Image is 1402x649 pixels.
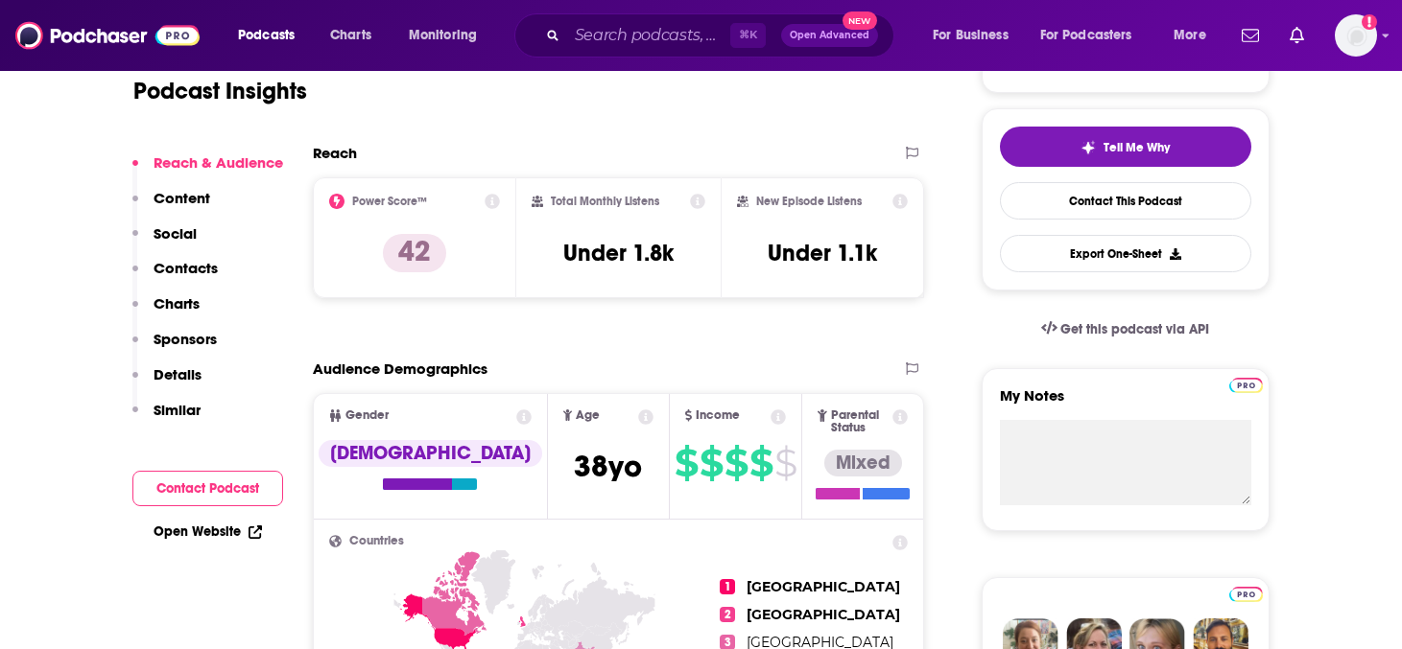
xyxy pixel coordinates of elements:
p: Sponsors [154,330,217,348]
h2: New Episode Listens [756,195,862,208]
h2: Total Monthly Listens [551,195,659,208]
p: 42 [383,234,446,272]
span: Countries [349,535,404,547]
span: ⌘ K [730,23,766,48]
span: For Podcasters [1040,22,1132,49]
span: $ [774,448,796,478]
button: Similar [132,401,201,436]
h2: Audience Demographics [313,359,487,378]
p: Details [154,365,202,383]
span: Income [696,409,740,422]
span: Podcasts [238,22,295,49]
span: $ [700,448,723,478]
span: [GEOGRAPHIC_DATA] [747,578,900,595]
p: Similar [154,401,201,419]
img: Podchaser Pro [1229,587,1263,602]
button: open menu [919,20,1033,51]
div: Mixed [824,450,902,476]
button: Reach & Audience [132,153,283,189]
button: tell me why sparkleTell Me Why [1000,127,1251,167]
img: Podchaser Pro [1229,378,1263,393]
button: Sponsors [132,330,217,365]
button: open menu [225,20,320,51]
div: Search podcasts, credits, & more... [533,13,913,58]
a: Contact This Podcast [1000,182,1251,220]
h2: Reach [313,144,357,162]
button: open menu [1160,20,1230,51]
span: For Business [933,22,1009,49]
span: Charts [330,22,371,49]
span: Open Advanced [790,31,869,40]
span: $ [725,448,748,478]
span: Gender [345,409,389,422]
button: Contacts [132,259,218,294]
a: Show notifications dropdown [1234,19,1267,52]
button: Content [132,189,210,224]
span: Age [576,409,600,422]
button: Show profile menu [1335,14,1377,57]
p: Content [154,189,210,207]
a: Open Website [154,523,262,540]
p: Social [154,224,197,243]
button: Charts [132,294,200,330]
span: Parental Status [831,409,890,434]
div: [DEMOGRAPHIC_DATA] [319,440,542,467]
img: Podchaser - Follow, Share and Rate Podcasts [15,17,200,54]
span: Tell Me Why [1104,140,1170,155]
img: tell me why sparkle [1081,140,1096,155]
span: Monitoring [409,22,477,49]
span: $ [749,448,772,478]
label: My Notes [1000,386,1251,420]
span: 1 [720,579,735,594]
img: User Profile [1335,14,1377,57]
h1: Podcast Insights [133,77,307,105]
button: open menu [1028,20,1160,51]
span: 2 [720,607,735,622]
a: Pro website [1229,375,1263,393]
span: [GEOGRAPHIC_DATA] [747,606,900,623]
button: open menu [395,20,502,51]
button: Export One-Sheet [1000,235,1251,272]
a: Get this podcast via API [1026,306,1225,353]
svg: Add a profile image [1362,14,1377,30]
button: Details [132,365,202,401]
h2: Power Score™ [352,195,427,208]
h3: Under 1.1k [768,239,877,267]
button: Contact Podcast [132,471,283,506]
p: Reach & Audience [154,153,283,172]
a: Show notifications dropdown [1282,19,1312,52]
a: Charts [318,20,383,51]
h3: Under 1.8k [563,239,674,267]
span: New [843,12,877,30]
span: $ [675,448,698,478]
input: Search podcasts, credits, & more... [567,20,730,51]
p: Charts [154,294,200,313]
a: Pro website [1229,584,1263,602]
button: Social [132,224,197,260]
span: Get this podcast via API [1060,321,1209,337]
span: More [1174,22,1206,49]
button: Open AdvancedNew [781,24,878,47]
span: Logged in as DaveReddy [1335,14,1377,57]
span: 38 yo [574,448,642,485]
p: Contacts [154,259,218,277]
